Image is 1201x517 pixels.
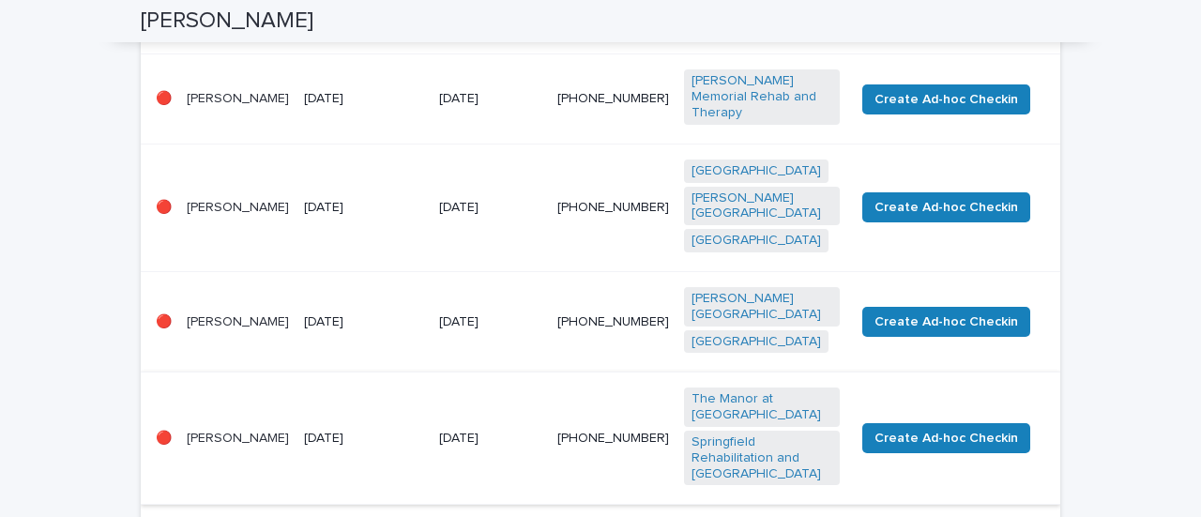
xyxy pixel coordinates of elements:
span: Create Ad-hoc Checkin [874,312,1018,331]
p: [PERSON_NAME] [187,431,289,447]
span: Create Ad-hoc Checkin [874,90,1018,109]
tr: 🔴[PERSON_NAME][DATE][DATE][PHONE_NUMBER][PERSON_NAME] Memorial Rehab and Therapy Create Ad-hoc Ch... [141,54,1060,144]
span: Create Ad-hoc Checkin [874,198,1018,217]
a: The Manor at [GEOGRAPHIC_DATA] [692,391,832,423]
a: [PHONE_NUMBER] [557,201,669,214]
p: [DATE] [304,431,424,447]
p: [DATE] [439,431,542,447]
p: 🔴 [156,431,172,447]
p: [DATE] [439,91,542,107]
a: [PERSON_NAME] Memorial Rehab and Therapy [692,73,832,120]
a: [GEOGRAPHIC_DATA] [692,334,821,350]
p: [DATE] [304,200,424,216]
button: Create Ad-hoc Checkin [862,307,1030,337]
button: Create Ad-hoc Checkin [862,84,1030,114]
button: Create Ad-hoc Checkin [862,423,1030,453]
tr: 🔴[PERSON_NAME][DATE][DATE][PHONE_NUMBER]The Manor at [GEOGRAPHIC_DATA] Springfield Rehabilitation... [141,373,1060,505]
a: [GEOGRAPHIC_DATA] [692,163,821,179]
p: 🔴 [156,200,172,216]
span: Create Ad-hoc Checkin [874,429,1018,448]
p: 🔴 [156,314,172,330]
p: [PERSON_NAME] [187,314,289,330]
p: [PERSON_NAME] [187,91,289,107]
p: [DATE] [439,314,542,330]
p: [DATE] [439,200,542,216]
p: [DATE] [304,314,424,330]
a: Springfield Rehabilitation and [GEOGRAPHIC_DATA] [692,434,832,481]
tr: 🔴[PERSON_NAME][DATE][DATE][PHONE_NUMBER][PERSON_NAME][GEOGRAPHIC_DATA] [GEOGRAPHIC_DATA] Create A... [141,272,1060,373]
a: [PERSON_NAME][GEOGRAPHIC_DATA] [692,190,832,222]
p: [PERSON_NAME] [187,200,289,216]
button: Create Ad-hoc Checkin [862,192,1030,222]
a: [PHONE_NUMBER] [557,432,669,445]
a: [PHONE_NUMBER] [557,92,669,105]
h2: [PERSON_NAME] [141,8,313,35]
p: 🔴 [156,91,172,107]
a: [PERSON_NAME][GEOGRAPHIC_DATA] [692,291,832,323]
tr: 🔴[PERSON_NAME][DATE][DATE][PHONE_NUMBER][GEOGRAPHIC_DATA] [PERSON_NAME][GEOGRAPHIC_DATA] [GEOGRAP... [141,144,1060,271]
p: [DATE] [304,91,424,107]
a: [PHONE_NUMBER] [557,315,669,328]
a: [GEOGRAPHIC_DATA] [692,233,821,249]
